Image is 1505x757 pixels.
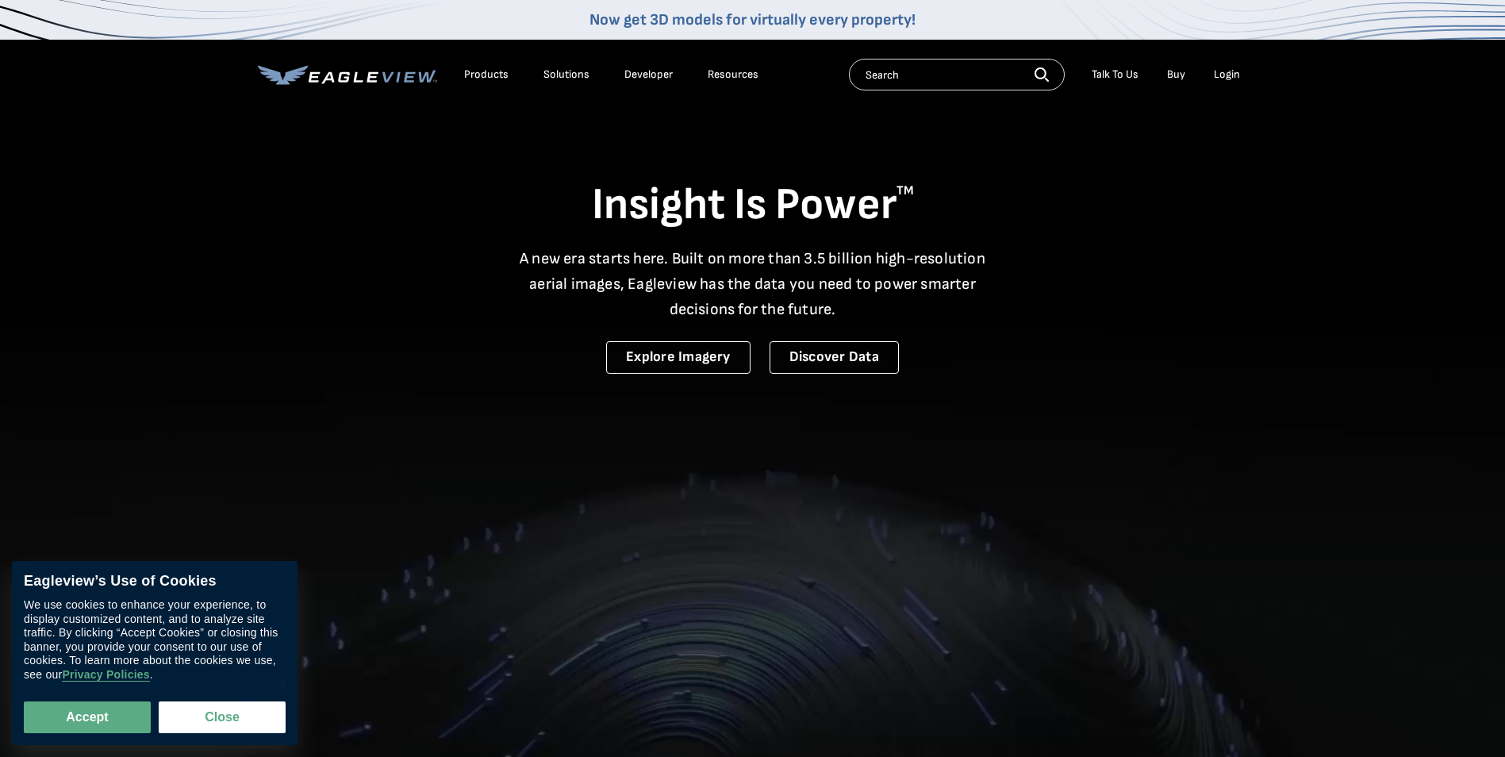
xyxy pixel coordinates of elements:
p: A new era starts here. Built on more than 3.5 billion high-resolution aerial images, Eagleview ha... [510,246,996,322]
div: Talk To Us [1092,67,1138,82]
div: Eagleview’s Use of Cookies [24,573,286,590]
button: Accept [24,701,151,733]
h1: Insight Is Power [258,178,1248,233]
a: Privacy Policies [62,668,149,682]
button: Close [159,701,286,733]
a: Explore Imagery [606,341,751,374]
a: Buy [1167,67,1185,82]
div: We use cookies to enhance your experience, to display customized content, and to analyze site tra... [24,598,286,682]
div: Products [464,67,509,82]
input: Search [849,59,1065,90]
a: Now get 3D models for virtually every property! [589,10,916,29]
div: Login [1214,67,1240,82]
div: Solutions [543,67,589,82]
a: Discover Data [770,341,899,374]
a: Developer [624,67,673,82]
div: Resources [708,67,758,82]
sup: TM [896,183,914,198]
